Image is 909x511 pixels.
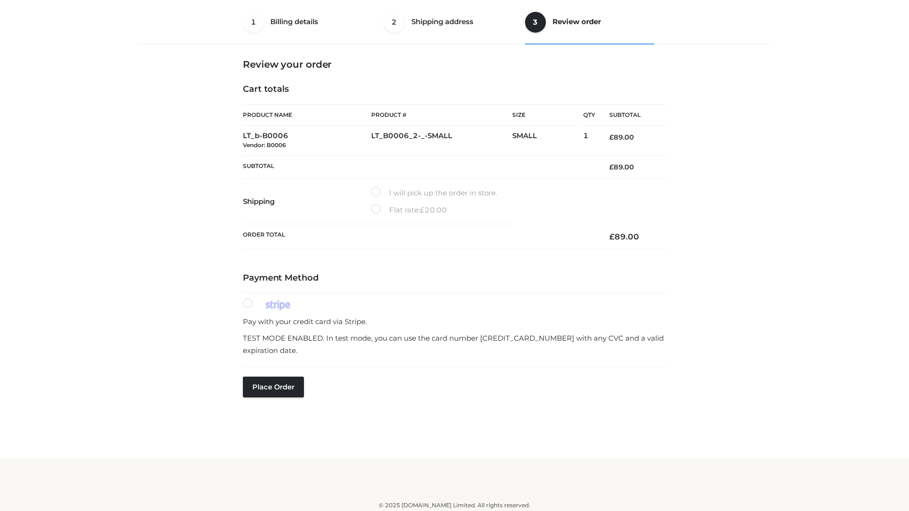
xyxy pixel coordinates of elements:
bdi: 89.00 [609,133,634,141]
h4: Cart totals [243,84,666,95]
td: 1 [583,126,595,156]
th: Product Name [243,104,371,126]
span: £ [609,133,614,141]
bdi: 89.00 [609,232,639,241]
bdi: 89.00 [609,163,634,171]
td: LT_b-B0006 [243,126,371,156]
th: Shipping [243,179,371,224]
p: Pay with your credit card via Stripe. [243,316,666,328]
p: TEST MODE ENABLED. In test mode, you can use the card number [CREDIT_CARD_NUMBER] with any CVC an... [243,332,666,356]
th: Product # [371,104,512,126]
label: Flat rate: [371,204,447,216]
th: Size [512,105,579,126]
th: Subtotal [595,105,666,126]
bdi: 20.00 [420,205,447,214]
label: I will pick up the order in store. [371,187,497,199]
td: LT_B0006_2-_-SMALL [371,126,512,156]
th: Qty [583,104,595,126]
div: © 2025 [DOMAIN_NAME] Limited. All rights reserved. [141,501,768,510]
span: £ [420,205,425,214]
td: SMALL [512,126,583,156]
th: Order Total [243,224,595,249]
span: £ [609,163,614,171]
th: Subtotal [243,155,595,178]
h4: Payment Method [243,273,666,283]
h3: Review your order [243,59,666,70]
span: £ [609,232,615,241]
button: Place order [243,377,304,397]
small: Vendor: B0006 [243,141,286,149]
